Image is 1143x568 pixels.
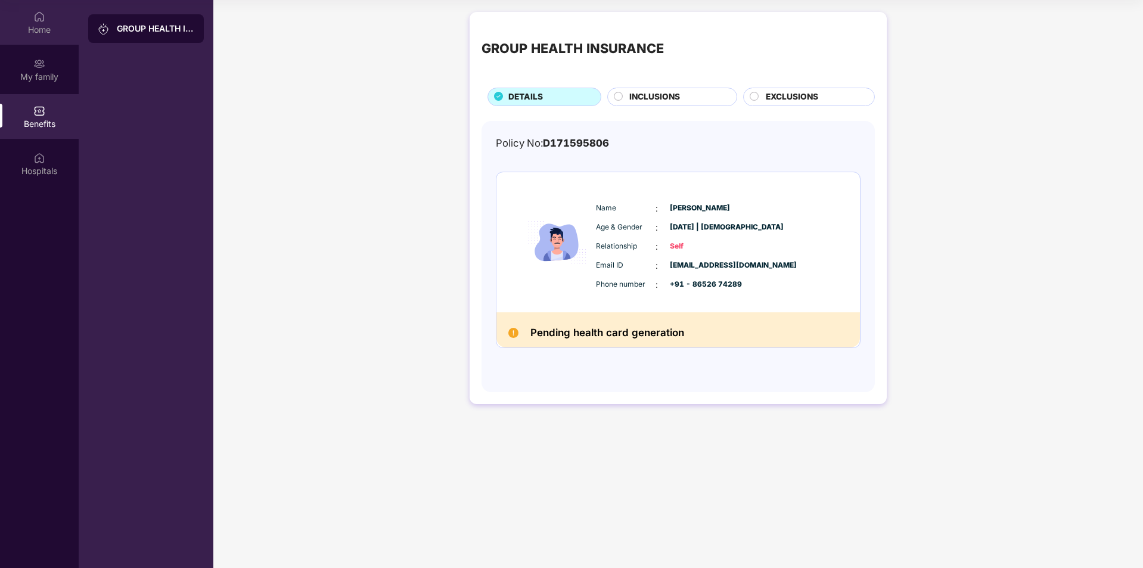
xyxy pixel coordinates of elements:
[670,222,729,233] span: [DATE] | [DEMOGRAPHIC_DATA]
[670,241,729,252] span: Self
[521,184,593,300] img: icon
[543,137,609,149] span: D171595806
[656,278,658,291] span: :
[596,241,656,252] span: Relationship
[33,11,45,23] img: svg+xml;base64,PHN2ZyBpZD0iSG9tZSIgeG1sbnM9Imh0dHA6Ly93d3cudzMub3JnLzIwMDAvc3ZnIiB3aWR0aD0iMjAiIG...
[656,221,658,234] span: :
[656,259,658,272] span: :
[33,152,45,164] img: svg+xml;base64,PHN2ZyBpZD0iSG9zcGl0YWxzIiB4bWxucz0iaHR0cDovL3d3dy53My5vcmcvMjAwMC9zdmciIHdpZHRoPS...
[656,240,658,253] span: :
[670,203,729,214] span: [PERSON_NAME]
[629,91,680,104] span: INCLUSIONS
[596,203,656,214] span: Name
[98,23,110,35] img: svg+xml;base64,PHN2ZyB3aWR0aD0iMjAiIGhlaWdodD0iMjAiIHZpZXdCb3g9IjAgMCAyMCAyMCIgZmlsbD0ibm9uZSIgeG...
[596,279,656,290] span: Phone number
[670,260,729,271] span: [EMAIL_ADDRESS][DOMAIN_NAME]
[766,91,818,104] span: EXCLUSIONS
[530,324,684,342] h2: Pending health card generation
[670,279,729,290] span: +91 - 86526 74289
[482,38,664,58] div: GROUP HEALTH INSURANCE
[117,23,194,35] div: GROUP HEALTH INSURANCE
[596,222,656,233] span: Age & Gender
[656,202,658,215] span: :
[496,135,609,151] div: Policy No:
[33,58,45,70] img: svg+xml;base64,PHN2ZyB3aWR0aD0iMjAiIGhlaWdodD0iMjAiIHZpZXdCb3g9IjAgMCAyMCAyMCIgZmlsbD0ibm9uZSIgeG...
[596,260,656,271] span: Email ID
[508,91,543,104] span: DETAILS
[508,328,518,338] img: Pending
[33,105,45,117] img: svg+xml;base64,PHN2ZyBpZD0iQmVuZWZpdHMiIHhtbG5zPSJodHRwOi8vd3d3LnczLm9yZy8yMDAwL3N2ZyIgd2lkdGg9Ij...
